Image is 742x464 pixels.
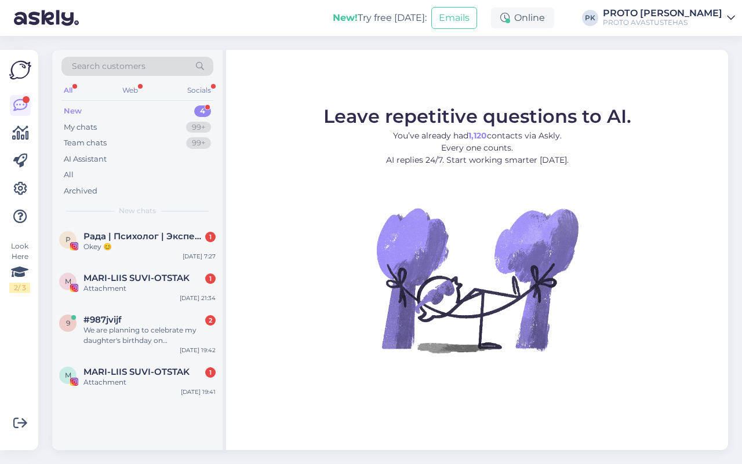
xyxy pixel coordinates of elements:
div: [DATE] 19:41 [181,388,216,396]
div: New [64,105,82,117]
div: Web [120,83,140,98]
div: All [64,169,74,181]
div: [DATE] 21:34 [180,294,216,302]
div: Try free [DATE]: [333,11,427,25]
div: [DATE] 7:27 [183,252,216,261]
div: All [61,83,75,98]
div: PROTO [PERSON_NAME] [603,9,722,18]
span: Search customers [72,60,146,72]
img: Askly Logo [9,59,31,81]
div: Socials [185,83,213,98]
div: 2 [205,315,216,326]
button: Emails [431,7,477,29]
div: PROTO AVASTUSTEHAS [603,18,722,27]
span: MARI-LIIS SUVI-OTSTAK [83,367,190,377]
div: Attachment [83,377,216,388]
div: Look Here [9,241,30,293]
span: New chats [119,206,156,216]
span: #987jvijf [83,315,122,325]
div: 1 [205,367,216,378]
p: You’ve already had contacts via Askly. Every one counts. AI replies 24/7. Start working smarter [... [323,130,631,166]
div: PK [582,10,598,26]
span: Leave repetitive questions to AI. [323,105,631,127]
div: Attachment [83,283,216,294]
div: 1 [205,273,216,284]
div: Okey 😊 [83,242,216,252]
span: Р [66,235,71,244]
span: 9 [66,319,70,327]
span: MARI-LIIS SUVI-OTSTAK [83,273,190,283]
div: 99+ [186,137,211,149]
div: Team chats [64,137,107,149]
div: Archived [64,185,97,197]
div: Online [491,8,554,28]
b: New! [333,12,358,23]
div: 1 [205,232,216,242]
div: 99+ [186,122,211,133]
b: 1,120 [468,130,487,141]
div: 4 [194,105,211,117]
span: Рада | Психолог | Эксперт по развитию детей [83,231,204,242]
span: M [65,371,71,379]
div: We are planning to celebrate my daughter's birthday on [DEMOGRAPHIC_DATA] at Proto. We will order... [83,325,216,346]
div: 2 / 3 [9,283,30,293]
a: PROTO [PERSON_NAME]PROTO AVASTUSTEHAS [603,9,735,27]
div: [DATE] 19:42 [180,346,216,355]
img: No Chat active [373,176,581,384]
span: M [65,277,71,286]
div: AI Assistant [64,154,107,165]
div: My chats [64,122,97,133]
